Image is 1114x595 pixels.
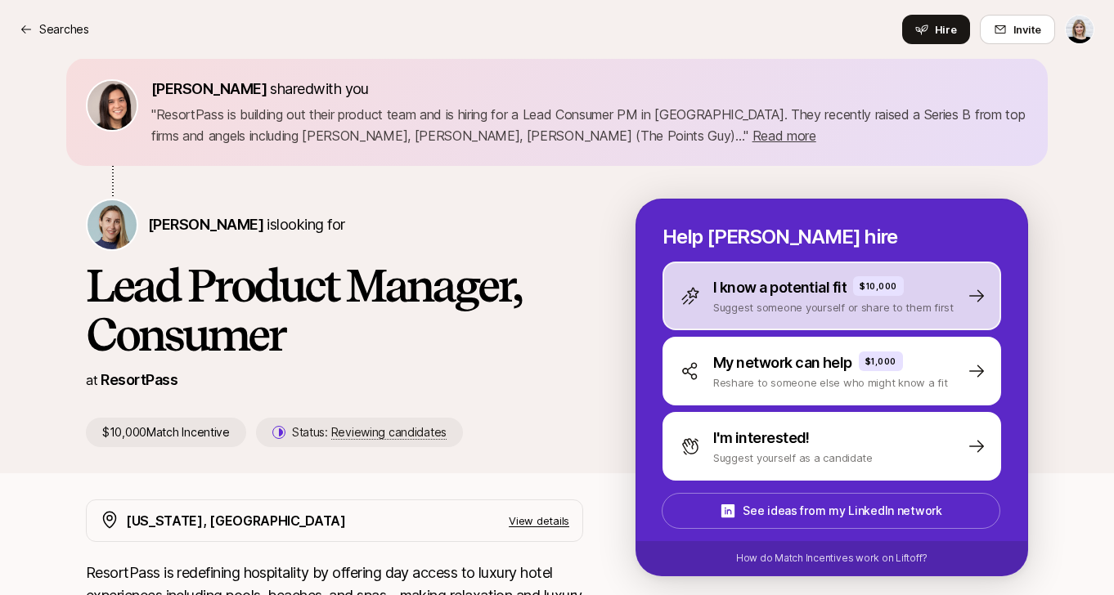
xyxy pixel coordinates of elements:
p: is looking for [148,213,344,236]
p: Searches [39,20,89,39]
p: Status: [292,423,447,442]
button: Invite [980,15,1055,44]
p: Help [PERSON_NAME] hire [663,226,1001,248]
p: Reshare to someone else who might know a fit [713,374,948,391]
span: Hire [935,21,957,38]
p: $1,000 [865,355,896,368]
p: I know a potential fit [713,276,847,299]
p: [US_STATE], [GEOGRAPHIC_DATA] [126,510,346,531]
p: See ideas from my LinkedIn network [743,501,941,521]
img: Amy Krym [88,200,137,249]
p: View details [509,512,569,529]
p: shared [151,78,375,101]
p: Suggest yourself as a candidate [713,450,873,466]
p: $10,000 Match Incentive [86,418,246,447]
span: [PERSON_NAME] [148,216,263,233]
p: $10,000 [860,280,897,293]
span: Invite [1013,21,1041,38]
a: ResortPass [101,371,177,388]
button: See ideas from my LinkedIn network [662,493,1000,529]
p: My network can help [713,351,852,374]
p: " ResortPass is building out their product team and is hiring for a Lead Consumer PM in [GEOGRAPH... [151,104,1028,146]
p: How do Match Incentives work on Liftoff? [736,551,928,566]
p: Suggest someone yourself or share to them first [713,299,954,315]
img: 71d7b91d_d7cb_43b4_a7ea_a9b2f2cc6e03.jpg [88,81,137,130]
h1: Lead Product Manager, Consumer [86,261,583,359]
span: Read more [752,127,816,144]
span: with you [313,80,369,97]
span: Reviewing candidates [331,425,447,440]
p: at [86,369,97,391]
button: Hire [902,15,970,44]
p: I'm interested! [713,427,810,450]
button: Rachel Parlier [1065,15,1094,44]
span: [PERSON_NAME] [151,80,267,97]
img: Rachel Parlier [1066,16,1094,43]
